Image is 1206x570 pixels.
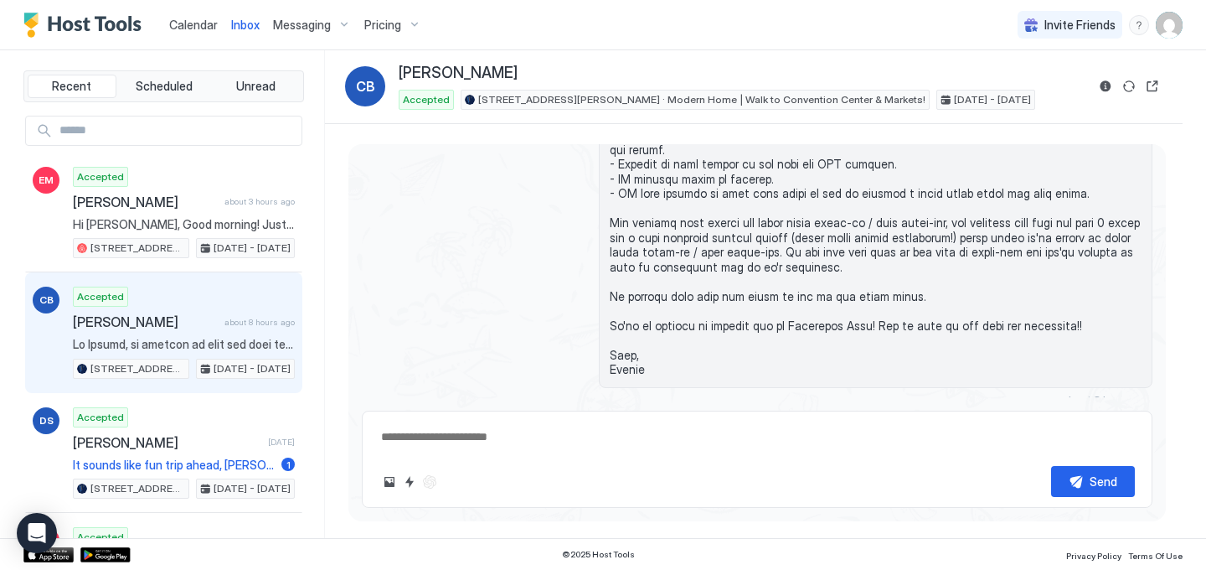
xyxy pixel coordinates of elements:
span: [DATE] - [DATE] [214,481,291,496]
span: about 8 hours ago [1063,393,1152,406]
span: [PERSON_NAME] [399,64,518,83]
span: Privacy Policy [1066,551,1121,561]
span: EM [39,173,54,188]
span: Accepted [77,169,124,184]
span: Pricing [364,18,401,33]
span: Accepted [403,92,450,107]
div: menu [1129,15,1149,35]
span: CB [39,293,54,308]
span: Messaging [273,18,331,33]
span: CB [356,76,375,96]
span: Scheduled [136,79,193,94]
span: Hi [PERSON_NAME], Good morning! Just wanted to check in and make sure you have everything you nee... [73,217,295,232]
span: [STREET_ADDRESS][PERSON_NAME] · Modern Home | Walk to Convention Center & Markets! [90,241,185,256]
button: Quick reply [399,472,420,492]
a: Inbox [231,16,260,34]
span: Unread [236,79,276,94]
button: Send [1051,466,1135,497]
span: [DATE] [268,437,295,448]
span: © 2025 Host Tools [562,549,635,560]
span: [STREET_ADDRESS][PERSON_NAME] · Modern Home | Walk to Convention Center & Markets! [90,361,185,376]
span: Inbox [231,18,260,32]
button: Upload image [379,472,399,492]
div: User profile [1156,12,1183,39]
a: Terms Of Use [1128,546,1183,563]
span: [PERSON_NAME] [73,194,218,210]
span: [DATE] - [DATE] [954,92,1031,107]
span: Calendar [169,18,218,32]
a: App Store [23,547,74,562]
div: Open Intercom Messenger [17,513,57,553]
span: It sounds like fun trip ahead, [PERSON_NAME]! Looking forward to it! :) [73,458,275,473]
button: Sync reservation [1119,76,1139,96]
span: [STREET_ADDRESS][PERSON_NAME] · Modern Home | Walk to Convention Center & Markets! [90,481,185,496]
span: [DATE] - [DATE] [214,361,291,376]
input: Input Field [53,117,301,145]
span: DS [39,413,54,428]
a: Privacy Policy [1066,546,1121,563]
div: tab-group [23,70,304,102]
span: Accepted [77,289,124,304]
a: Calendar [169,16,218,34]
span: Recent [52,79,91,94]
span: 1 [286,459,291,471]
button: Reservation information [1095,76,1116,96]
span: Terms Of Use [1128,551,1183,561]
span: Accepted [77,410,124,425]
div: Send [1090,473,1117,490]
span: Lo Ipsumd, si ametcon ad elit sed doei te inci utla et Doloremag Aliq! =) Enim adm v qui nost exe... [73,337,295,352]
a: Google Play Store [80,547,131,562]
span: [PERSON_NAME] [73,313,218,330]
button: Scheduled [120,75,209,98]
button: Open reservation [1142,76,1162,96]
span: Invite Friends [1044,18,1116,33]
span: Accepted [77,530,124,545]
span: [DATE] - [DATE] [214,241,291,256]
span: about 8 hours ago [224,317,295,328]
a: Host Tools Logo [23,13,149,38]
button: Unread [211,75,300,98]
span: [STREET_ADDRESS][PERSON_NAME] · Modern Home | Walk to Convention Center & Markets! [478,92,925,107]
span: [PERSON_NAME] [73,434,261,451]
button: Recent [28,75,116,98]
span: about 3 hours ago [224,196,295,207]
